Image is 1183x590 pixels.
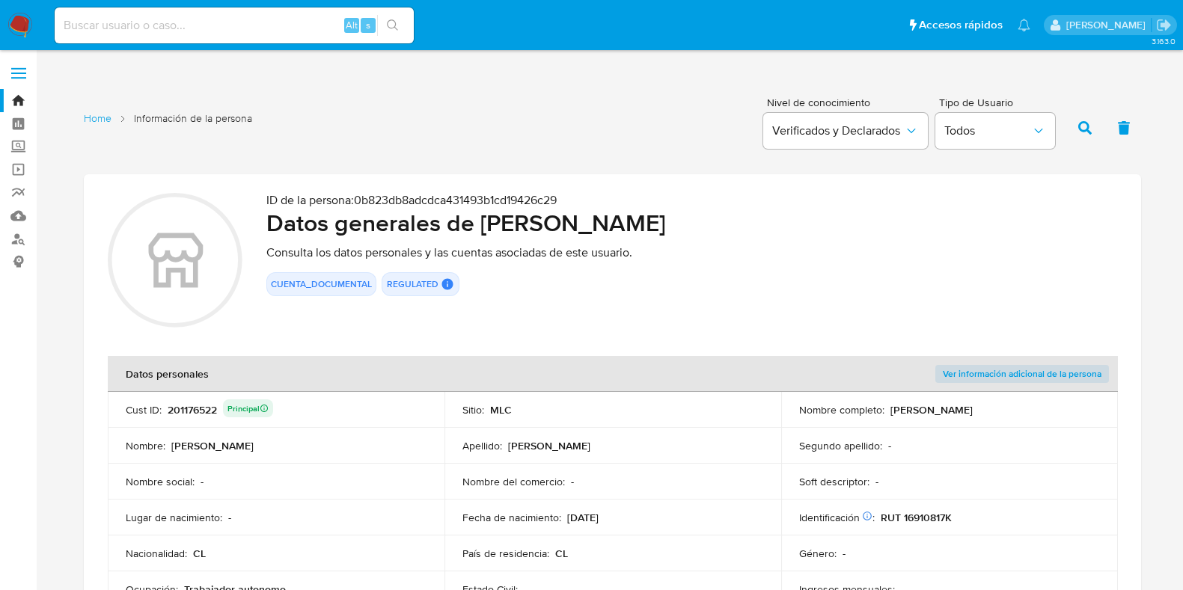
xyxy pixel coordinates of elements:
p: camilafernanda.paredessaldano@mercadolibre.cl [1066,18,1151,32]
input: Buscar usuario o caso... [55,16,414,35]
button: search-icon [377,15,408,36]
span: s [366,18,370,32]
a: Salir [1156,17,1172,33]
span: Nivel de conocimiento [767,97,927,108]
span: Todos [944,123,1031,138]
a: Home [84,111,111,126]
a: Notificaciones [1018,19,1030,31]
span: Alt [346,18,358,32]
button: Verificados y Declarados [763,113,928,149]
nav: List of pages [84,105,252,147]
span: Verificados y Declarados [772,123,904,138]
span: Tipo de Usuario [939,97,1059,108]
button: Todos [935,113,1055,149]
span: Accesos rápidos [919,17,1003,33]
span: Información de la persona [134,111,252,126]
